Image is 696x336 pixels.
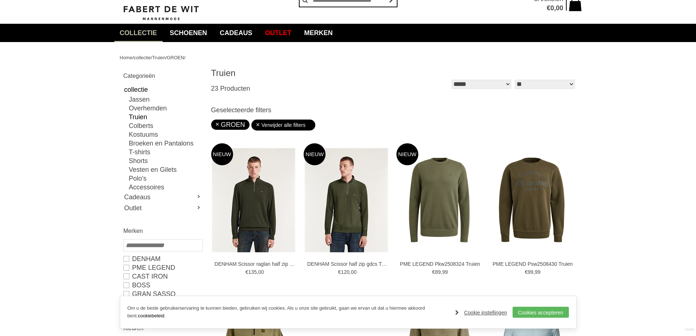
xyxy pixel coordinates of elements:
span: 00 [258,269,264,275]
a: T-shirts [129,148,202,156]
a: Verwijder alle filters [256,120,311,131]
span: 99 [535,269,541,275]
a: Cadeaus [214,24,258,42]
a: Home [120,55,133,60]
a: PME LEGEND Psw2508430 Truien [492,261,573,267]
span: 00 [556,4,563,12]
a: Cadeaus [123,192,202,203]
span: € [547,4,550,12]
span: 99 [528,269,533,275]
span: 00 [351,269,357,275]
a: Jassen [129,95,202,104]
p: Om u de beste gebruikerservaring te kunnen bieden, gebruiken wij cookies. Als u onze site gebruik... [128,305,448,320]
span: , [257,269,258,275]
span: 135 [248,269,256,275]
a: Overhemden [129,104,202,113]
span: / [166,55,167,60]
a: Truien [152,55,165,60]
a: collectie [114,24,163,42]
a: Outlet [123,203,202,214]
a: GROEN [167,55,184,60]
img: DENHAM Scissor raglan half zip llb Truien [212,148,295,252]
img: PME LEGEND Pkw2508324 Truien [396,157,482,243]
span: € [525,269,528,275]
a: Broeken en Pantalons [129,139,202,148]
img: DENHAM Scissor half zip gdcs Truien [305,148,388,252]
a: Kostuums [129,130,202,139]
span: € [246,269,248,275]
a: PME LEGEND [123,263,202,272]
img: PME LEGEND Psw2508430 Truien [489,157,575,243]
a: DENHAM Scissor raglan half zip llb Truien [214,261,295,267]
a: PME LEGEND Pkw2508324 Truien [400,261,480,267]
h2: Merken [123,226,202,235]
span: 0 [550,4,554,12]
h1: Truien [211,68,394,79]
a: Accessoires [129,183,202,192]
a: CAST IRON [123,272,202,281]
span: 89 [435,269,441,275]
a: collectie [123,84,202,95]
a: Polo's [129,174,202,183]
a: Cookie instellingen [455,307,507,318]
a: Divide [685,325,694,334]
h2: Categorieën [123,71,202,80]
a: cookiebeleid [138,313,164,318]
span: 99 [442,269,448,275]
span: / [184,55,186,60]
a: DENHAM [123,254,202,263]
a: Merken [299,24,338,42]
span: 23 Producten [211,85,250,92]
a: Vesten en Gilets [129,165,202,174]
a: BOSS [123,281,202,290]
span: € [338,269,341,275]
span: , [441,269,442,275]
span: , [533,269,535,275]
span: , [349,269,351,275]
span: / [151,55,152,60]
span: € [432,269,435,275]
a: GROEN [216,121,245,128]
a: Schoenen [164,24,213,42]
a: Truien [129,113,202,121]
a: GRAN SASSO [123,290,202,298]
a: Outlet [260,24,297,42]
a: Colberts [129,121,202,130]
a: collectie [134,55,151,60]
h3: Geselecteerde filters [211,106,577,114]
a: DENHAM Scissor half zip gdcs Truien [307,261,388,267]
a: Shorts [129,156,202,165]
span: / [132,55,134,60]
a: Cookies accepteren [513,307,569,318]
span: , [554,4,556,12]
span: 120 [341,269,349,275]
